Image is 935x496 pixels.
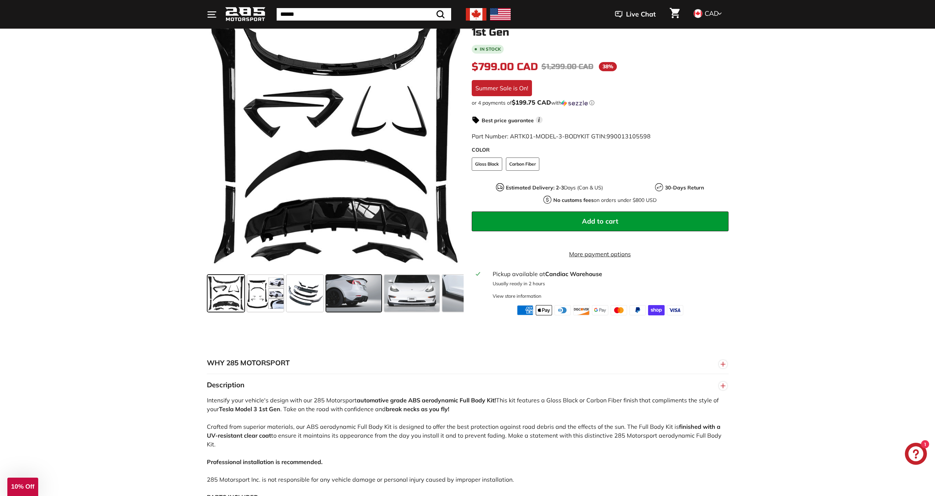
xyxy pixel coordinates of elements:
[599,62,617,71] span: 38%
[472,61,538,73] span: $799.00 CAD
[573,305,590,315] img: discover
[512,98,551,106] span: $199.75 CAD
[386,405,449,413] strong: break necks as you fly!
[207,458,323,466] strong: Professional installation is recommended.
[225,6,266,23] img: Logo_285_Motorsport_areodynamics_components
[545,270,602,278] strong: Candiac Warehouse
[472,99,729,106] div: or 4 payments of with
[506,184,564,191] strong: Estimated Delivery: 2-3
[7,478,38,496] div: 10% Off
[554,305,571,315] img: diners_club
[553,197,594,203] strong: No customs fees
[472,250,729,258] a: More payment options
[648,305,665,315] img: shopify_pay
[493,269,724,278] div: Pickup available at
[472,133,651,140] span: Part Number: ARTK01-MODEL-3-BODYKIT GTIN:
[667,305,683,315] img: visa
[665,184,704,191] strong: 30-Days Return
[472,99,729,106] div: or 4 payments of$199.75 CADwithSezzle Click to learn more about Sezzle
[219,405,280,413] strong: Tesla Model 3 1st Gen
[582,217,618,225] span: Add to cart
[277,8,451,21] input: Search
[506,184,603,192] p: Days (Can & US)
[472,211,729,231] button: Add to cart
[472,146,729,154] label: COLOR
[517,305,533,315] img: american_express
[605,5,665,23] button: Live Chat
[561,100,588,106] img: Sezzle
[482,117,534,124] strong: Best price guarantee
[542,62,593,71] span: $1,299.00 CAD
[629,305,646,315] img: paypal
[493,280,724,287] p: Usually ready in 2 hours
[592,305,608,315] img: google_pay
[357,397,496,404] strong: automative grade ABS aerodynamic Full Body Kit!
[536,116,543,123] span: i
[665,2,684,27] a: Cart
[472,80,532,96] div: Summer Sale is On!
[493,293,542,300] div: View store information
[626,10,656,19] span: Live Chat
[705,9,719,18] span: CAD
[607,133,651,140] span: 990013105598
[11,483,34,490] span: 10% Off
[472,15,729,38] h1: 6-Piece Body Kit - [DATE]-[DATE] Tesla Model 3 1st Gen
[536,305,552,315] img: apple_pay
[903,443,929,467] inbox-online-store-chat: Shopify online store chat
[480,47,501,51] b: In stock
[207,374,729,396] button: Description
[611,305,627,315] img: master
[207,352,729,374] button: WHY 285 MOTORSPORT
[553,196,657,204] p: on orders under $800 USD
